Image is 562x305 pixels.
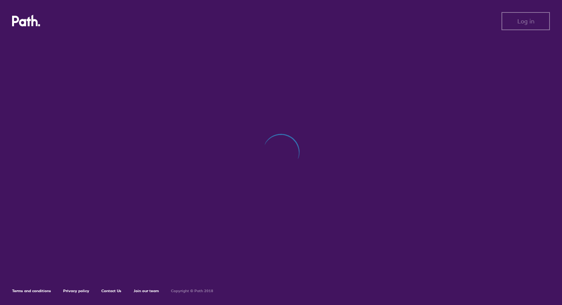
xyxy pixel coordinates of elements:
[63,288,89,293] a: Privacy policy
[517,18,534,25] span: Log in
[171,289,213,293] h6: Copyright © Path 2018
[12,288,51,293] a: Terms and conditions
[501,12,550,30] button: Log in
[134,288,159,293] a: Join our team
[101,288,121,293] a: Contact Us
